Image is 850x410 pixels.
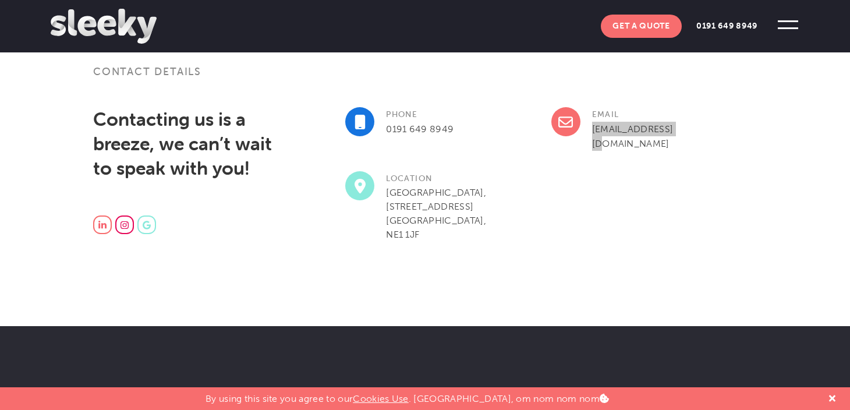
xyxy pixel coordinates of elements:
[558,115,573,129] img: envelope-regular.svg
[98,221,106,229] img: linkedin-in.svg
[51,9,157,44] img: Sleeky Web Design Newcastle
[121,221,128,229] img: instagram.svg
[592,123,674,149] a: [EMAIL_ADDRESS][DOMAIN_NAME]
[353,393,409,404] a: Cookies Use
[206,387,609,404] p: By using this site you agree to our . [GEOGRAPHIC_DATA], om nom nom nom
[355,179,366,193] img: location-dot-solid.svg
[685,15,769,38] a: 0191 649 8949
[51,384,800,407] h3: Give us a shout
[345,171,530,186] h3: Location
[93,107,279,181] h2: Contacting us is a breeze, we can’t wait to speak with you!
[93,65,757,93] h3: Contact details
[601,15,682,38] a: Get A Quote
[551,107,736,122] h3: Email
[386,123,454,135] a: 0191 649 8949
[143,221,151,229] img: google.svg
[355,115,366,129] img: mobile-solid.svg
[345,107,530,122] h3: Phone
[345,186,530,242] p: [GEOGRAPHIC_DATA], [STREET_ADDRESS] [GEOGRAPHIC_DATA], NE1 1JF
